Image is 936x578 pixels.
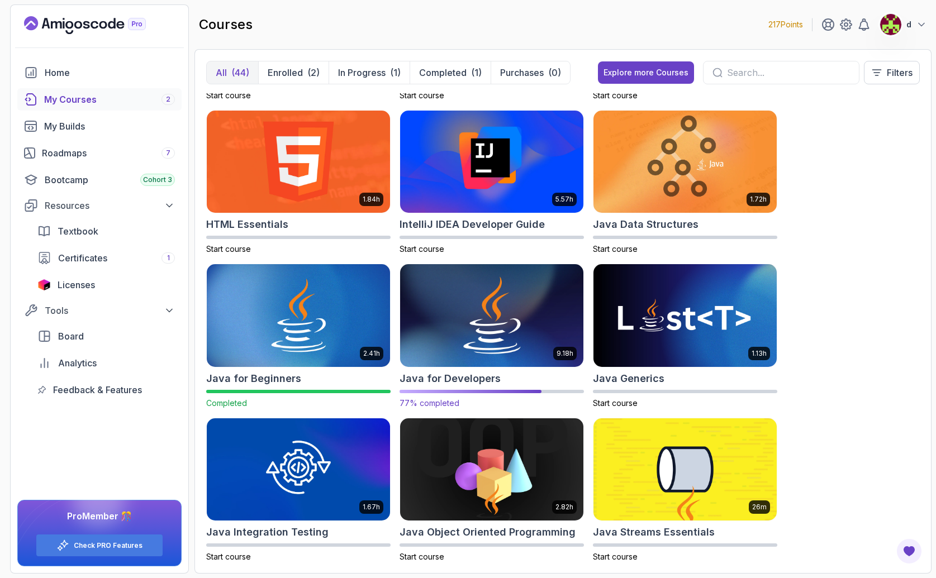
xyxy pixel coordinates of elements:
[598,61,694,84] button: Explore more Courses
[396,262,588,370] img: Java for Developers card
[206,398,247,408] span: Completed
[45,66,175,79] div: Home
[36,534,163,557] button: Check PRO Features
[338,66,386,79] p: In Progress
[400,398,459,408] span: 77% completed
[207,418,390,521] img: Java Integration Testing card
[555,195,573,204] p: 5.57h
[31,325,182,347] a: board
[206,244,251,254] span: Start course
[557,349,573,358] p: 9.18h
[17,115,182,137] a: builds
[752,503,767,512] p: 26m
[410,61,491,84] button: Completed(1)
[864,61,920,84] button: Filters
[363,195,380,204] p: 1.84h
[400,418,583,521] img: Java Object Oriented Programming card
[400,111,583,213] img: IntelliJ IDEA Developer Guide card
[17,88,182,111] a: courses
[400,217,545,232] h2: IntelliJ IDEA Developer Guide
[906,19,911,30] p: d
[31,247,182,269] a: certificates
[167,254,170,262] span: 1
[880,13,927,36] button: user profile imaged
[166,149,170,157] span: 7
[44,93,175,106] div: My Courses
[58,356,97,370] span: Analytics
[593,418,777,521] img: Java Streams Essentials card
[44,120,175,133] div: My Builds
[363,503,380,512] p: 1.67h
[593,90,638,100] span: Start course
[363,349,380,358] p: 2.41h
[143,175,172,184] span: Cohort 3
[268,66,303,79] p: Enrolled
[400,90,444,100] span: Start course
[258,61,329,84] button: Enrolled(2)
[207,111,390,213] img: HTML Essentials card
[206,371,301,386] h2: Java for Beginners
[768,19,803,30] p: 217 Points
[400,371,501,386] h2: Java for Developers
[37,279,51,290] img: jetbrains icon
[31,220,182,242] a: textbook
[216,66,227,79] p: All
[58,329,84,343] span: Board
[58,251,107,265] span: Certificates
[206,90,251,100] span: Start course
[31,274,182,296] a: licenses
[887,66,913,79] p: Filters
[231,66,249,79] div: (44)
[17,142,182,164] a: roadmaps
[199,16,253,34] h2: courses
[593,552,638,561] span: Start course
[593,244,638,254] span: Start course
[17,169,182,191] a: bootcamp
[555,503,573,512] p: 2.82h
[752,349,767,358] p: 1.13h
[58,224,98,238] span: Textbook
[206,552,251,561] span: Start course
[307,66,320,79] div: (2)
[593,398,638,408] span: Start course
[880,14,901,35] img: user profile image
[17,300,182,321] button: Tools
[400,552,444,561] span: Start course
[593,524,715,540] h2: Java Streams Essentials
[31,352,182,374] a: analytics
[604,67,688,78] div: Explore more Courses
[31,379,182,401] a: feedback
[166,95,170,104] span: 2
[896,538,923,565] button: Open Feedback Button
[400,244,444,254] span: Start course
[593,371,664,386] h2: Java Generics
[42,146,175,160] div: Roadmaps
[593,217,699,232] h2: Java Data Structures
[207,264,390,367] img: Java for Beginners card
[400,264,584,409] a: Java for Developers card9.18hJava for Developers77% completed
[207,61,258,84] button: All(44)
[727,66,850,79] input: Search...
[17,61,182,84] a: home
[390,66,401,79] div: (1)
[750,195,767,204] p: 1.72h
[45,199,175,212] div: Resources
[593,264,777,367] img: Java Generics card
[206,217,288,232] h2: HTML Essentials
[593,111,777,213] img: Java Data Structures card
[53,383,142,397] span: Feedback & Features
[500,66,544,79] p: Purchases
[24,16,172,34] a: Landing page
[58,278,95,292] span: Licenses
[45,173,175,187] div: Bootcamp
[400,524,576,540] h2: Java Object Oriented Programming
[74,541,142,550] a: Check PRO Features
[45,304,175,317] div: Tools
[419,66,467,79] p: Completed
[471,66,482,79] div: (1)
[329,61,410,84] button: In Progress(1)
[491,61,570,84] button: Purchases(0)
[548,66,561,79] div: (0)
[206,524,329,540] h2: Java Integration Testing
